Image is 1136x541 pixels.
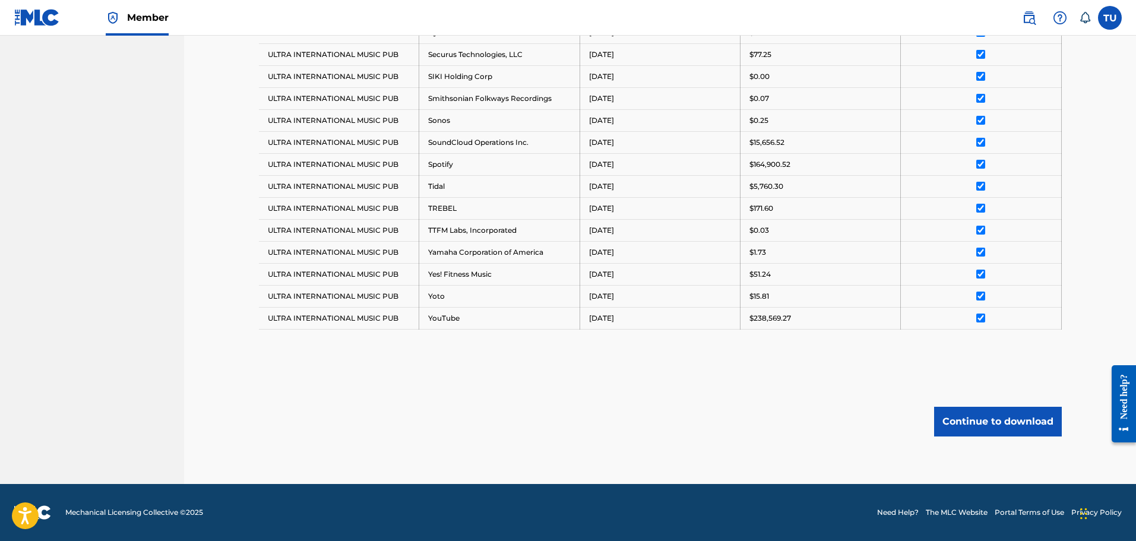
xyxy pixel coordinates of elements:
[749,93,769,104] p: $0.07
[419,263,580,285] td: Yes! Fitness Music
[419,175,580,197] td: Tidal
[1079,12,1091,24] div: Notifications
[106,11,120,25] img: Top Rightsholder
[934,407,1062,436] button: Continue to download
[580,87,740,109] td: [DATE]
[580,175,740,197] td: [DATE]
[1098,6,1122,30] div: User Menu
[580,241,740,263] td: [DATE]
[1080,496,1087,531] div: Drag
[749,247,766,258] p: $1.73
[259,131,419,153] td: ULTRA INTERNATIONAL MUSIC PUB
[259,219,419,241] td: ULTRA INTERNATIONAL MUSIC PUB
[419,307,580,329] td: YouTube
[580,43,740,65] td: [DATE]
[749,137,784,148] p: $15,656.52
[580,109,740,131] td: [DATE]
[749,269,771,280] p: $51.24
[580,219,740,241] td: [DATE]
[259,241,419,263] td: ULTRA INTERNATIONAL MUSIC PUB
[580,153,740,175] td: [DATE]
[259,263,419,285] td: ULTRA INTERNATIONAL MUSIC PUB
[1017,6,1041,30] a: Public Search
[749,291,769,302] p: $15.81
[259,307,419,329] td: ULTRA INTERNATIONAL MUSIC PUB
[749,49,771,60] p: $77.25
[1048,6,1072,30] div: Help
[926,507,988,518] a: The MLC Website
[877,507,919,518] a: Need Help?
[1022,11,1036,25] img: search
[580,197,740,219] td: [DATE]
[127,11,169,24] span: Member
[749,313,791,324] p: $238,569.27
[259,197,419,219] td: ULTRA INTERNATIONAL MUSIC PUB
[995,507,1064,518] a: Portal Terms of Use
[259,109,419,131] td: ULTRA INTERNATIONAL MUSIC PUB
[749,225,769,236] p: $0.03
[580,307,740,329] td: [DATE]
[419,285,580,307] td: Yoto
[259,153,419,175] td: ULTRA INTERNATIONAL MUSIC PUB
[749,159,790,170] p: $164,900.52
[749,115,768,126] p: $0.25
[259,65,419,87] td: ULTRA INTERNATIONAL MUSIC PUB
[14,9,60,26] img: MLC Logo
[65,507,203,518] span: Mechanical Licensing Collective © 2025
[1103,356,1136,451] iframe: Resource Center
[580,131,740,153] td: [DATE]
[749,203,773,214] p: $171.60
[1077,484,1136,541] iframe: Chat Widget
[580,285,740,307] td: [DATE]
[749,71,770,82] p: $0.00
[419,43,580,65] td: Securus Technologies, LLC
[419,65,580,87] td: SIKI Holding Corp
[419,109,580,131] td: Sonos
[259,175,419,197] td: ULTRA INTERNATIONAL MUSIC PUB
[580,263,740,285] td: [DATE]
[419,153,580,175] td: Spotify
[1053,11,1067,25] img: help
[259,43,419,65] td: ULTRA INTERNATIONAL MUSIC PUB
[419,87,580,109] td: Smithsonian Folkways Recordings
[749,181,783,192] p: $5,760.30
[580,65,740,87] td: [DATE]
[419,197,580,219] td: TREBEL
[259,87,419,109] td: ULTRA INTERNATIONAL MUSIC PUB
[1071,507,1122,518] a: Privacy Policy
[419,219,580,241] td: TTFM Labs, Incorporated
[419,131,580,153] td: SoundCloud Operations Inc.
[419,241,580,263] td: Yamaha Corporation of America
[259,285,419,307] td: ULTRA INTERNATIONAL MUSIC PUB
[14,505,51,520] img: logo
